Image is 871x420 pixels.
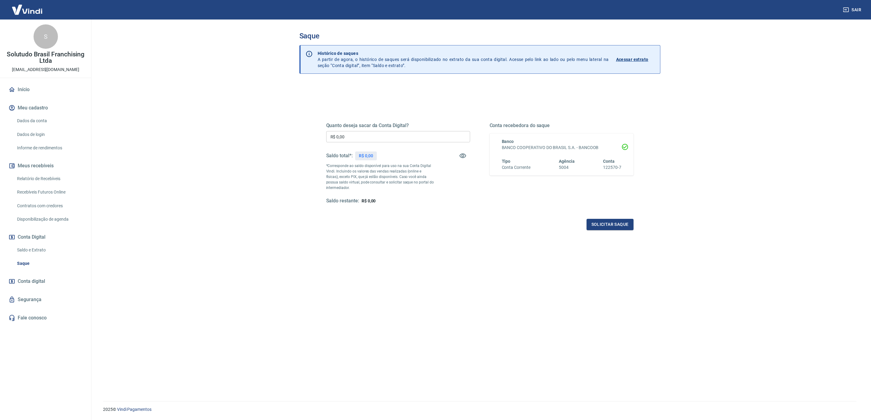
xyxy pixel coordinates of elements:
span: Conta [603,159,615,164]
p: R$ 0,00 [359,153,373,159]
h6: 5004 [559,164,575,171]
button: Solicitar saque [587,219,634,230]
h6: 122570-7 [603,164,621,171]
a: Contratos com credores [15,200,84,212]
h5: Saldo restante: [326,198,359,204]
a: Dados da conta [15,115,84,127]
p: Acessar extrato [616,56,648,62]
a: Vindi Pagamentos [117,407,152,412]
p: Solutudo Brasil Franchising Ltda [5,51,86,64]
a: Acessar extrato [616,50,655,69]
div: S [34,24,58,49]
button: Sair [842,4,864,16]
h3: Saque [299,32,660,40]
p: A partir de agora, o histórico de saques será disponibilizado no extrato da sua conta digital. Ac... [318,50,609,69]
a: Saque [15,257,84,270]
button: Conta Digital [7,230,84,244]
h6: BANCO COOPERATIVO DO BRASIL S.A. - BANCOOB [502,144,621,151]
span: R$ 0,00 [362,198,376,203]
a: Relatório de Recebíveis [15,173,84,185]
a: Dados de login [15,128,84,141]
a: Saldo e Extrato [15,244,84,256]
p: 2025 © [103,406,856,413]
p: [EMAIL_ADDRESS][DOMAIN_NAME] [12,66,79,73]
img: Vindi [7,0,47,19]
h6: Conta Corrente [502,164,530,171]
a: Conta digital [7,275,84,288]
a: Início [7,83,84,96]
span: Agência [559,159,575,164]
a: Segurança [7,293,84,306]
p: Histórico de saques [318,50,609,56]
p: *Corresponde ao saldo disponível para uso na sua Conta Digital Vindi. Incluindo os valores das ve... [326,163,434,190]
a: Informe de rendimentos [15,142,84,154]
span: Banco [502,139,514,144]
h5: Conta recebedora do saque [490,123,634,129]
a: Fale conosco [7,311,84,325]
button: Meu cadastro [7,101,84,115]
span: Tipo [502,159,511,164]
button: Meus recebíveis [7,159,84,173]
h5: Saldo total*: [326,153,353,159]
span: Conta digital [18,277,45,286]
a: Disponibilização de agenda [15,213,84,226]
h5: Quanto deseja sacar da Conta Digital? [326,123,470,129]
a: Recebíveis Futuros Online [15,186,84,198]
